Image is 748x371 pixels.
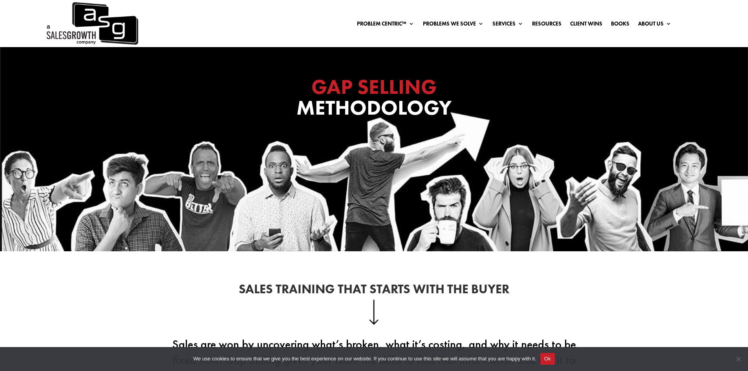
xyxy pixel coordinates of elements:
h1: Methodology [217,77,531,122]
span: We use cookies to ensure that we give you the best experience on our website. If you continue to ... [193,355,536,363]
img: down-arrow [369,300,379,325]
span: GAP SELLING [311,73,437,100]
button: Ok [540,353,555,365]
h2: Sales Training That Starts With the Buyer [162,283,586,300]
span: No [734,355,742,363]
